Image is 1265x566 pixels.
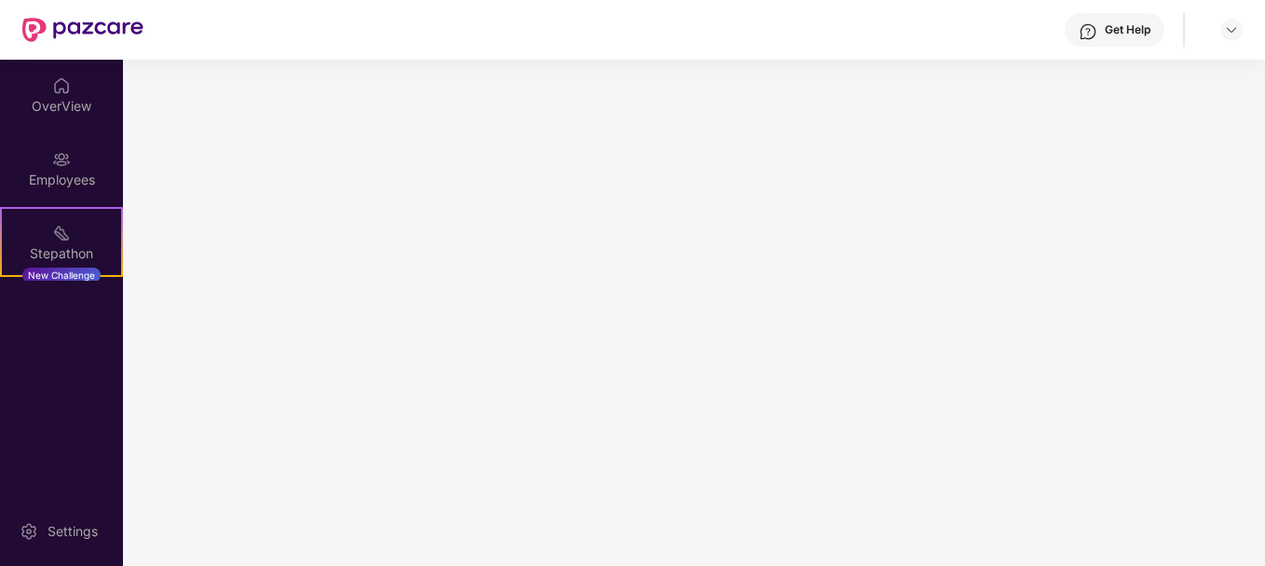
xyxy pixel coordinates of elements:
[42,522,103,541] div: Settings
[1224,22,1239,37] img: svg+xml;base64,PHN2ZyBpZD0iRHJvcGRvd24tMzJ4MzIiIHhtbG5zPSJodHRwOi8vd3d3LnczLm9yZy8yMDAwL3N2ZyIgd2...
[52,224,71,242] img: svg+xml;base64,PHN2ZyB4bWxucz0iaHR0cDovL3d3dy53My5vcmcvMjAwMC9zdmciIHdpZHRoPSIyMSIgaGVpZ2h0PSIyMC...
[20,522,38,541] img: svg+xml;base64,PHN2ZyBpZD0iU2V0dGluZy0yMHgyMCIgeG1sbnM9Imh0dHA6Ly93d3cudzMub3JnLzIwMDAvc3ZnIiB3aW...
[22,268,101,283] div: New Challenge
[1105,22,1150,37] div: Get Help
[1079,22,1097,41] img: svg+xml;base64,PHN2ZyBpZD0iSGVscC0zMngzMiIgeG1sbnM9Imh0dHA6Ly93d3cudzMub3JnLzIwMDAvc3ZnIiB3aWR0aD...
[52,150,71,169] img: svg+xml;base64,PHN2ZyBpZD0iRW1wbG95ZWVzIiB4bWxucz0iaHR0cDovL3d3dy53My5vcmcvMjAwMC9zdmciIHdpZHRoPS...
[22,18,143,42] img: New Pazcare Logo
[52,76,71,95] img: svg+xml;base64,PHN2ZyBpZD0iSG9tZSIgeG1sbnM9Imh0dHA6Ly93d3cudzMub3JnLzIwMDAvc3ZnIiB3aWR0aD0iMjAiIG...
[2,244,121,263] div: Stepathon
